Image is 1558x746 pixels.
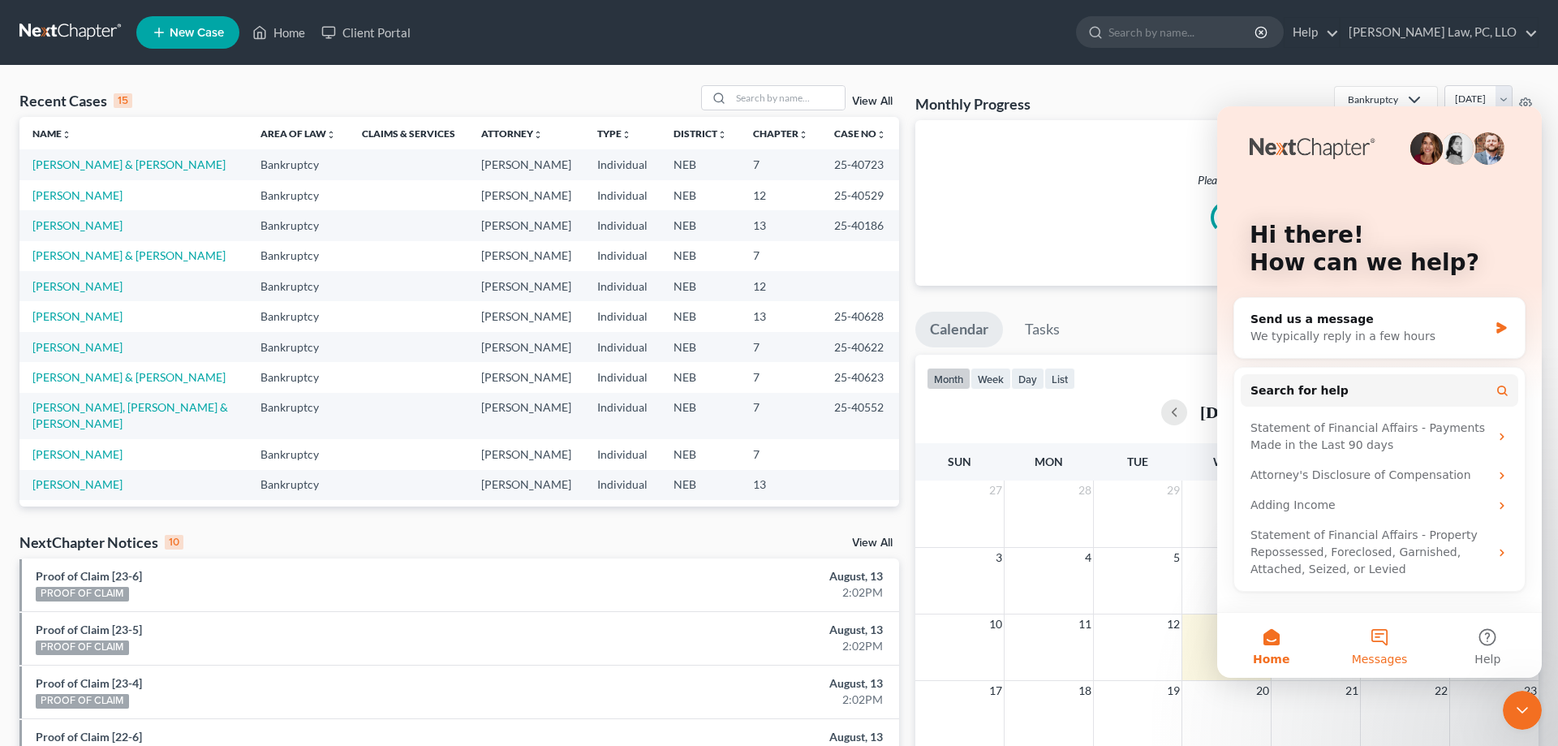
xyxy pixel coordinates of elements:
[36,730,142,744] a: Proof of Claim [22-6]
[1200,403,1254,420] h2: [DATE]
[927,368,971,390] button: month
[36,623,142,636] a: Proof of Claim [23-5]
[1172,548,1181,567] span: 5
[481,127,543,140] a: Attorneyunfold_more
[994,548,1004,567] span: 3
[19,533,183,552] div: NextChapter Notices
[1503,691,1542,730] iframe: Intercom live chat
[988,681,1004,701] span: 17
[260,127,336,140] a: Area of Lawunfold_more
[32,400,228,430] a: [PERSON_NAME], [PERSON_NAME] & [PERSON_NAME]
[1213,455,1240,468] span: Wed
[1011,368,1044,390] button: day
[32,477,123,491] a: [PERSON_NAME]
[731,86,845,110] input: Search by name...
[740,301,821,331] td: 13
[611,568,883,584] div: August, 13
[661,301,740,331] td: NEB
[32,370,226,384] a: [PERSON_NAME] & [PERSON_NAME]
[661,332,740,362] td: NEB
[32,279,123,293] a: [PERSON_NAME]
[584,470,661,500] td: Individual
[1522,681,1539,701] span: 23
[468,500,584,530] td: [PERSON_NAME]
[876,130,886,140] i: unfold_more
[611,584,883,601] div: 2:02PM
[32,340,123,354] a: [PERSON_NAME]
[584,332,661,362] td: Individual
[584,393,661,439] td: Individual
[740,332,821,362] td: 7
[971,368,1011,390] button: week
[1083,548,1093,567] span: 4
[740,500,821,530] td: 13
[584,149,661,179] td: Individual
[821,210,899,240] td: 25-40186
[247,301,349,331] td: Bankruptcy
[988,614,1004,634] span: 10
[468,301,584,331] td: [PERSON_NAME]
[247,470,349,500] td: Bankruptcy
[1010,312,1074,347] a: Tasks
[740,393,821,439] td: 7
[584,301,661,331] td: Individual
[468,362,584,392] td: [PERSON_NAME]
[661,500,740,530] td: NEB
[740,180,821,210] td: 12
[821,332,899,362] td: 25-40622
[740,470,821,500] td: 13
[1035,455,1063,468] span: Mon
[36,587,129,602] div: PROOF OF CLAIM
[740,362,821,392] td: 7
[611,692,883,708] div: 2:02PM
[468,332,584,362] td: [PERSON_NAME]
[821,393,899,439] td: 25-40552
[1348,93,1398,106] div: Bankruptcy
[661,210,740,240] td: NEB
[584,439,661,469] td: Individual
[165,535,183,550] div: 10
[247,210,349,240] td: Bankruptcy
[1344,681,1360,701] span: 21
[661,271,740,301] td: NEB
[1077,614,1093,634] span: 11
[247,332,349,362] td: Bankruptcy
[1044,368,1075,390] button: list
[468,180,584,210] td: [PERSON_NAME]
[928,172,1526,188] p: Please wait...
[247,180,349,210] td: Bankruptcy
[244,18,313,47] a: Home
[584,210,661,240] td: Individual
[468,470,584,500] td: [PERSON_NAME]
[247,149,349,179] td: Bankruptcy
[852,537,893,549] a: View All
[717,130,727,140] i: unfold_more
[32,127,71,140] a: Nameunfold_more
[661,241,740,271] td: NEB
[349,117,468,149] th: Claims & Services
[1165,614,1181,634] span: 12
[1255,681,1271,701] span: 20
[468,439,584,469] td: [PERSON_NAME]
[661,149,740,179] td: NEB
[852,96,893,107] a: View All
[948,455,971,468] span: Sun
[584,362,661,392] td: Individual
[1433,681,1449,701] span: 22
